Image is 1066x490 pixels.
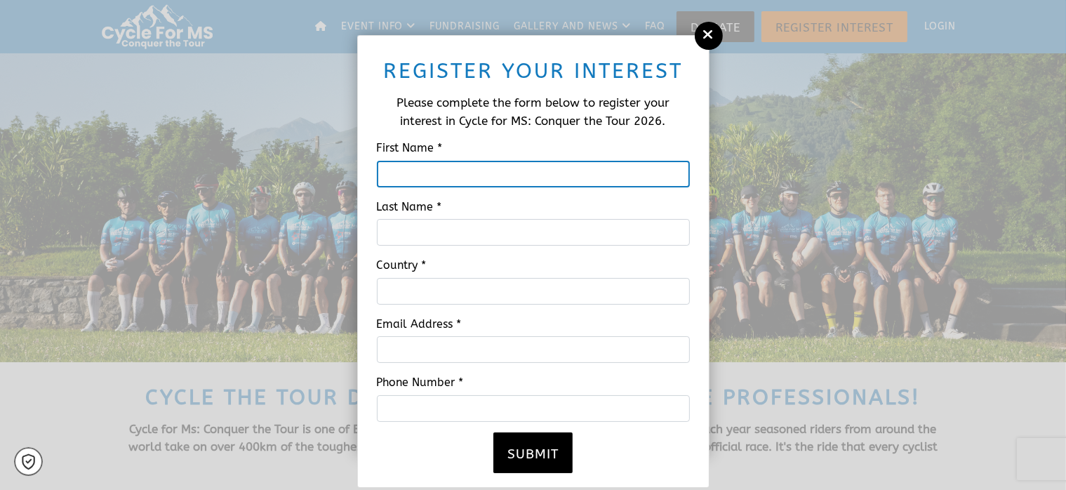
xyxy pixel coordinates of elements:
label: Email Address * [366,315,700,333]
label: Last Name * [366,198,700,216]
span: Please complete the form below to register your interest in Cycle for MS: Conquer the Tour 2026. [397,95,669,128]
label: Phone Number * [366,373,700,392]
label: First Name * [366,139,700,157]
button: Submit [493,432,573,473]
label: Country * [366,256,700,274]
a: Cookie settings [14,447,43,476]
h2: Register your interest [377,57,690,85]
